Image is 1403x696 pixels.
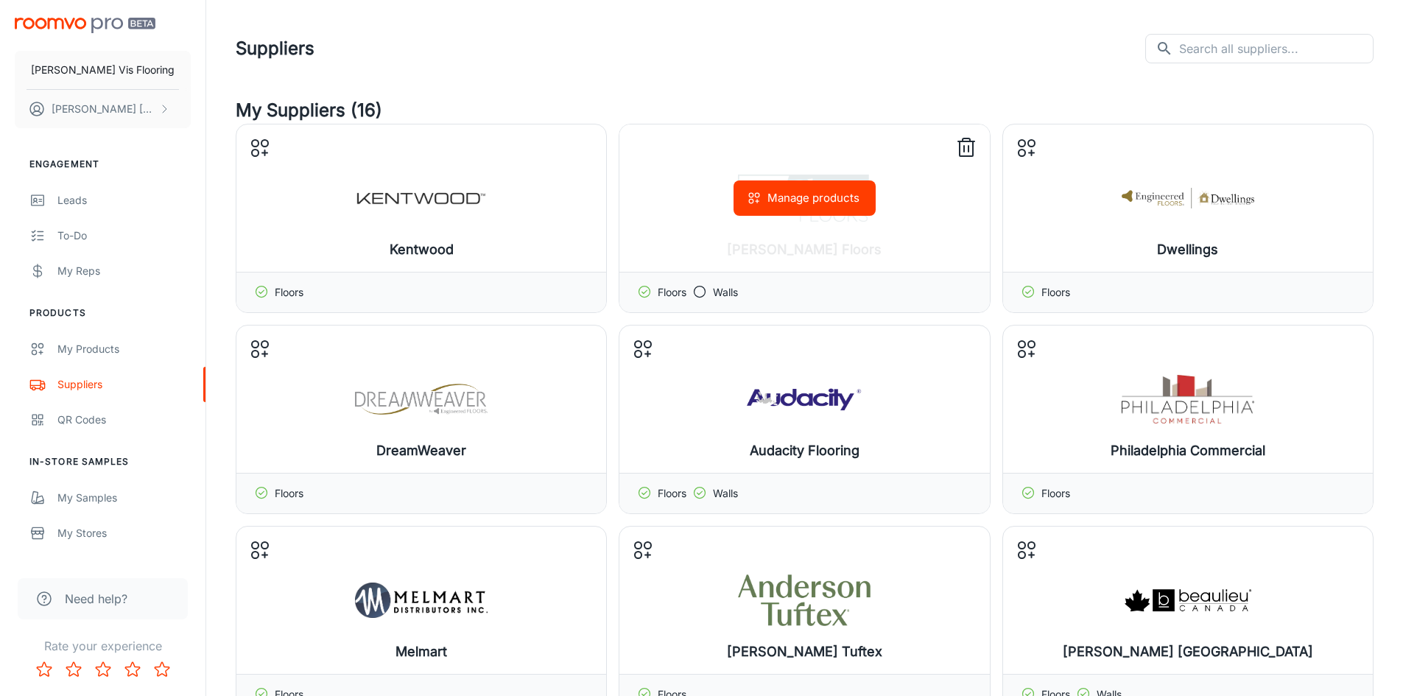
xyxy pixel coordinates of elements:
[29,655,59,684] button: Rate 1 star
[15,51,191,89] button: [PERSON_NAME] Vis Flooring
[57,341,191,357] div: My Products
[236,97,1374,124] h4: My Suppliers (16)
[31,62,175,78] p: [PERSON_NAME] Vis Flooring
[57,376,191,393] div: Suppliers
[12,637,194,655] p: Rate your experience
[275,485,303,502] p: Floors
[275,284,303,300] p: Floors
[118,655,147,684] button: Rate 4 star
[57,490,191,506] div: My Samples
[1041,485,1070,502] p: Floors
[734,180,876,216] button: Manage products
[147,655,177,684] button: Rate 5 star
[57,263,191,279] div: My Reps
[57,192,191,208] div: Leads
[658,284,686,300] p: Floors
[236,35,314,62] h1: Suppliers
[57,412,191,428] div: QR Codes
[713,284,738,300] p: Walls
[88,655,118,684] button: Rate 3 star
[713,485,738,502] p: Walls
[59,655,88,684] button: Rate 2 star
[52,101,155,117] p: [PERSON_NAME] [PERSON_NAME]
[1179,34,1374,63] input: Search all suppliers...
[1041,284,1070,300] p: Floors
[57,525,191,541] div: My Stores
[57,228,191,244] div: To-do
[15,90,191,128] button: [PERSON_NAME] [PERSON_NAME]
[658,485,686,502] p: Floors
[65,590,127,608] span: Need help?
[15,18,155,33] img: Roomvo PRO Beta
